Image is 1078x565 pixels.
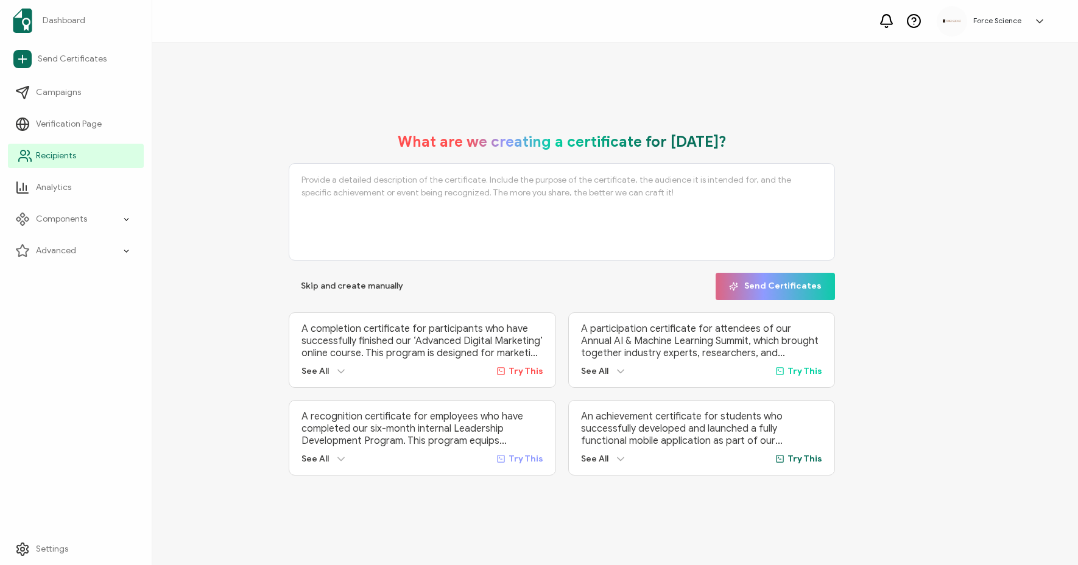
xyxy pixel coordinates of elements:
button: Skip and create manually [289,273,415,300]
button: Send Certificates [716,273,835,300]
a: Settings [8,537,144,561]
span: Try This [509,366,543,376]
img: d96c2383-09d7-413e-afb5-8f6c84c8c5d6.png [943,19,961,23]
span: Recipients [36,150,76,162]
span: Skip and create manually [301,282,403,290]
span: Campaigns [36,86,81,99]
p: A participation certificate for attendees of our Annual AI & Machine Learning Summit, which broug... [581,323,823,359]
span: Verification Page [36,118,102,130]
span: See All [581,366,608,376]
span: Analytics [36,181,71,194]
a: Verification Page [8,112,144,136]
span: Settings [36,543,68,555]
span: Try This [787,454,822,464]
span: Dashboard [43,15,85,27]
h1: What are we creating a certificate for [DATE]? [398,133,727,151]
a: Recipients [8,144,144,168]
span: Try This [509,454,543,464]
a: Analytics [8,175,144,200]
span: Components [36,213,87,225]
p: An achievement certificate for students who successfully developed and launched a fully functiona... [581,410,823,447]
span: See All [301,454,329,464]
span: Try This [787,366,822,376]
span: Advanced [36,245,76,257]
span: Send Certificates [729,282,822,291]
a: Campaigns [8,80,144,105]
img: sertifier-logomark-colored.svg [13,9,32,33]
span: Send Certificates [38,53,107,65]
h5: Force Science [973,16,1021,25]
span: See All [581,454,608,464]
a: Dashboard [8,4,144,38]
span: See All [301,366,329,376]
p: A completion certificate for participants who have successfully finished our ‘Advanced Digital Ma... [301,323,543,359]
p: A recognition certificate for employees who have completed our six-month internal Leadership Deve... [301,410,543,447]
a: Send Certificates [8,45,144,73]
